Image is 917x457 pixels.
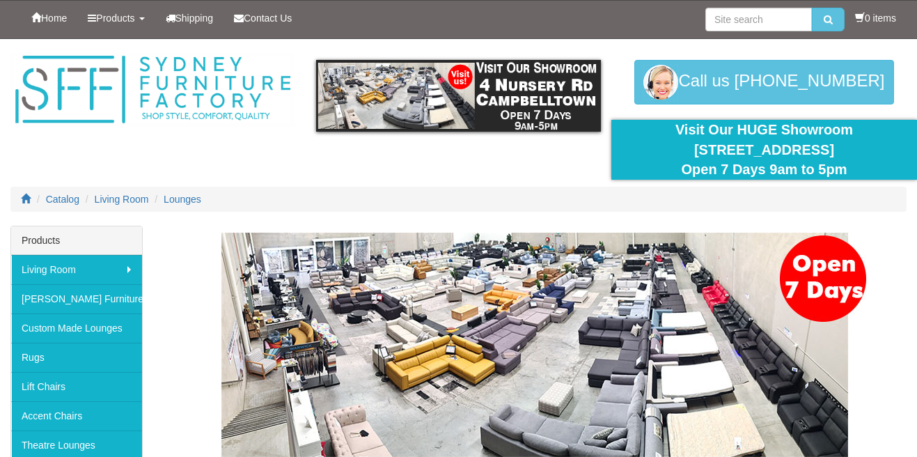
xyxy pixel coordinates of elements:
div: Visit Our HUGE Showroom [STREET_ADDRESS] Open 7 Days 9am to 5pm [622,120,907,180]
a: Living Room [11,255,142,284]
span: Home [41,13,67,24]
a: Catalog [46,194,79,205]
li: 0 items [855,11,896,25]
a: Shipping [155,1,224,36]
a: Lounges [164,194,201,205]
div: Products [11,226,142,255]
span: Products [96,13,134,24]
a: Custom Made Lounges [11,313,142,343]
a: Lift Chairs [11,372,142,401]
a: Living Room [95,194,149,205]
a: Contact Us [224,1,302,36]
img: showroom.gif [316,60,601,132]
img: Sydney Furniture Factory [10,53,295,127]
a: Home [21,1,77,36]
a: Accent Chairs [11,401,142,431]
a: [PERSON_NAME] Furniture [11,284,142,313]
a: Products [77,1,155,36]
span: Shipping [175,13,214,24]
input: Site search [705,8,812,31]
a: Rugs [11,343,142,372]
span: Contact Us [244,13,292,24]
